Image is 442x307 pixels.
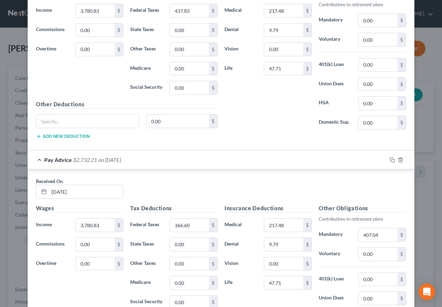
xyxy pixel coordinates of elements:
[221,238,260,251] label: Dental
[315,247,355,261] label: Voluntary
[73,156,97,163] span: $2,732.21
[36,100,218,109] h5: Other Deductions
[221,23,260,37] label: Dental
[170,238,209,251] input: 0.00
[319,1,406,8] p: Contributions to retirement plans
[397,58,406,71] div: $
[32,23,72,37] label: Commissions
[127,62,166,76] label: Medicare
[209,219,217,232] div: $
[303,219,311,232] div: $
[115,23,123,37] div: $
[315,58,355,72] label: 401(k) Loan
[36,134,90,139] button: Add new deduction
[36,204,123,213] h5: Wages
[170,23,209,37] input: 0.00
[264,62,303,75] input: 0.00
[358,248,397,261] input: 0.00
[315,291,355,305] label: Union Dues
[221,42,260,56] label: Vision
[358,273,397,286] input: 0.00
[170,276,209,289] input: 0.00
[224,204,312,213] h5: Insurance Deductions
[358,292,397,305] input: 0.00
[36,115,139,128] input: Specify...
[98,156,121,163] span: on [DATE]
[146,115,209,128] input: 0.00
[264,43,303,56] input: 0.00
[397,273,406,286] div: $
[127,4,166,18] label: Federal Taxes
[303,23,311,37] div: $
[315,96,355,110] label: HSA
[127,238,166,251] label: State Taxes
[319,215,406,222] p: Contributions to retirement plans
[419,284,435,300] div: Open Intercom Messenger
[221,218,260,232] label: Medical
[170,81,209,94] input: 0.00
[209,257,217,270] div: $
[127,257,166,271] label: Other Taxes
[315,272,355,286] label: 401(k) Loan
[209,276,217,289] div: $
[264,257,303,270] input: 0.00
[209,43,217,56] div: $
[76,257,115,270] input: 0.00
[397,248,406,261] div: $
[32,238,72,251] label: Commissions
[303,238,311,251] div: $
[221,276,260,290] label: Life
[170,43,209,56] input: 0.00
[397,97,406,110] div: $
[170,4,209,17] input: 0.00
[358,14,397,27] input: 0.00
[264,276,303,289] input: 0.00
[264,4,303,17] input: 0.00
[264,238,303,251] input: 0.00
[221,4,260,18] label: Medical
[358,97,397,110] input: 0.00
[221,257,260,271] label: Vision
[358,78,397,91] input: 0.00
[76,4,115,17] input: 0.00
[115,43,123,56] div: $
[358,116,397,129] input: 0.00
[397,33,406,46] div: $
[115,238,123,251] div: $
[36,178,63,184] span: Received On
[170,219,209,232] input: 0.00
[303,43,311,56] div: $
[76,238,115,251] input: 0.00
[127,81,166,95] label: Social Security
[209,23,217,37] div: $
[130,204,218,213] h5: Tax Deductions
[303,257,311,270] div: $
[358,33,397,46] input: 0.00
[303,276,311,289] div: $
[315,13,355,27] label: Mandatory
[315,228,355,242] label: Mandatory
[115,219,123,232] div: $
[127,218,166,232] label: Federal Taxes
[303,62,311,75] div: $
[115,257,123,270] div: $
[32,42,72,56] label: Overtime
[170,62,209,75] input: 0.00
[115,4,123,17] div: $
[36,7,52,13] span: Income
[315,116,355,129] label: Domestic Sup.
[221,62,260,76] label: Life
[32,257,72,271] label: Overtime
[315,77,355,91] label: Union Dues
[397,228,406,241] div: $
[264,219,303,232] input: 0.00
[36,221,52,227] span: Income
[315,33,355,47] label: Voluntary
[49,185,123,198] input: MM/DD/YYYY
[170,257,209,270] input: 0.00
[76,43,115,56] input: 0.00
[209,62,217,75] div: $
[209,115,217,128] div: $
[209,4,217,17] div: $
[264,23,303,37] input: 0.00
